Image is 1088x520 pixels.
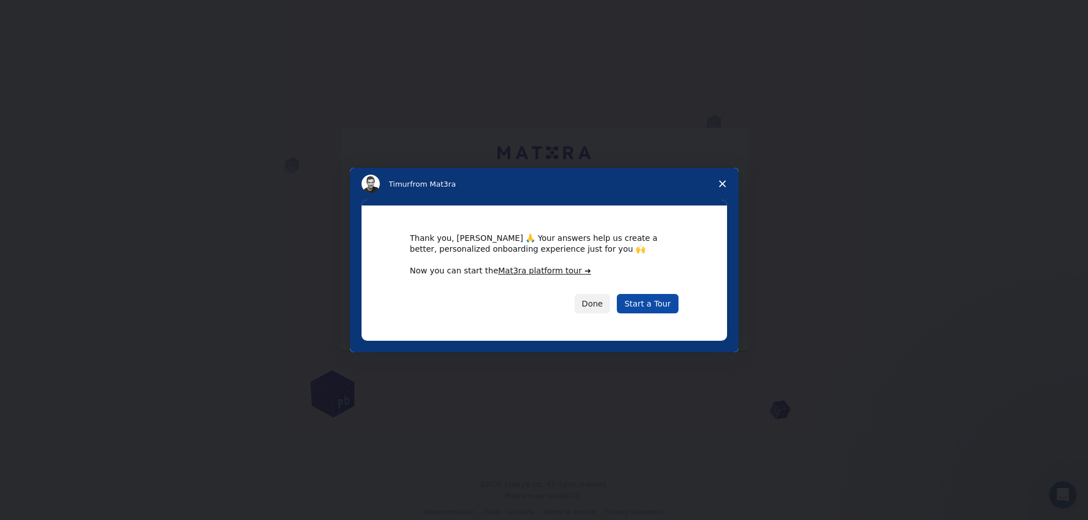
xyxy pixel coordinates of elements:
[389,180,410,188] span: Timur
[362,175,380,193] img: Profile image for Timur
[575,294,611,313] button: Done
[706,168,738,200] span: Close survey
[23,8,64,18] span: Support
[498,266,591,275] a: Mat3ra platform tour ➜
[410,233,679,253] div: Thank you, [PERSON_NAME] 🙏 Your answers help us create a better, personalized onboarding experien...
[410,265,679,277] div: Now you can start the
[617,294,678,313] a: Start a Tour
[410,180,456,188] span: from Mat3ra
